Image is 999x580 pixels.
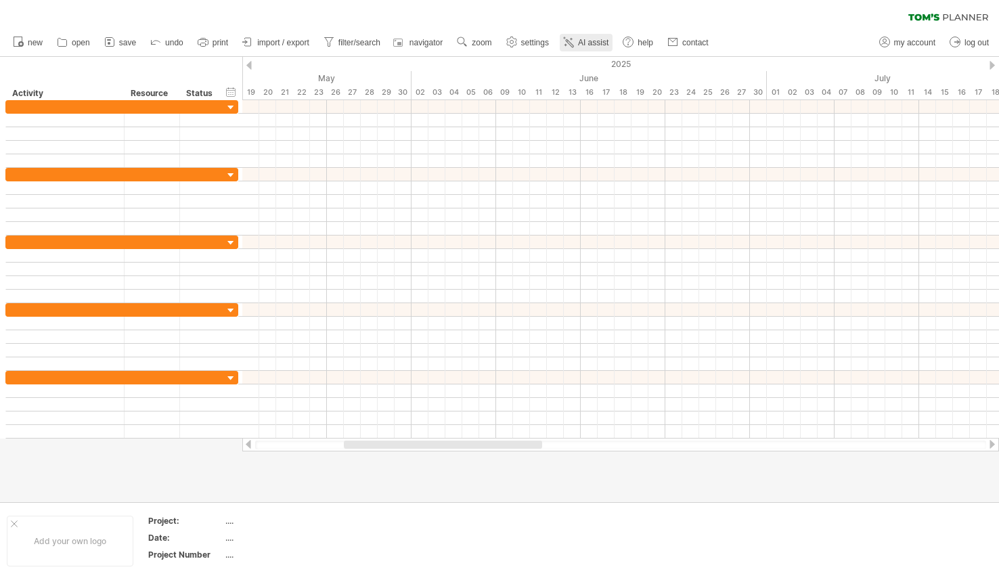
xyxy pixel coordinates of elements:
div: Tuesday, 24 June 2025 [682,85,699,99]
div: Wednesday, 28 May 2025 [361,85,378,99]
div: Friday, 6 June 2025 [479,85,496,99]
div: Monday, 26 May 2025 [327,85,344,99]
div: Tuesday, 17 June 2025 [598,85,615,99]
div: Thursday, 17 July 2025 [970,85,987,99]
a: my account [876,34,939,51]
div: Thursday, 10 July 2025 [885,85,902,99]
div: .... [225,532,339,543]
div: Monday, 14 July 2025 [919,85,936,99]
a: contact [664,34,713,51]
div: .... [225,549,339,560]
div: Monday, 23 June 2025 [665,85,682,99]
a: log out [946,34,993,51]
span: contact [682,38,709,47]
div: Wednesday, 18 June 2025 [615,85,631,99]
a: filter/search [320,34,384,51]
a: import / export [239,34,313,51]
a: print [194,34,232,51]
div: .... [225,515,339,527]
div: Monday, 16 June 2025 [581,85,598,99]
div: Tuesday, 20 May 2025 [259,85,276,99]
div: Monday, 19 May 2025 [242,85,259,99]
div: Friday, 23 May 2025 [310,85,327,99]
div: Wednesday, 21 May 2025 [276,85,293,99]
span: AI assist [578,38,608,47]
div: Wednesday, 2 July 2025 [784,85,801,99]
a: save [101,34,140,51]
a: help [619,34,657,51]
span: open [72,38,90,47]
div: June 2025 [412,71,767,85]
span: undo [165,38,183,47]
div: Wednesday, 11 June 2025 [530,85,547,99]
div: Status [186,87,216,100]
div: Friday, 4 July 2025 [818,85,835,99]
div: Monday, 7 July 2025 [835,85,851,99]
div: Resource [131,87,172,100]
span: print [213,38,228,47]
div: Monday, 2 June 2025 [412,85,428,99]
div: Friday, 13 June 2025 [564,85,581,99]
div: Monday, 30 June 2025 [750,85,767,99]
div: Wednesday, 25 June 2025 [699,85,716,99]
span: zoom [472,38,491,47]
span: help [638,38,653,47]
div: Friday, 27 June 2025 [733,85,750,99]
div: Wednesday, 16 July 2025 [953,85,970,99]
span: navigator [409,38,443,47]
div: Project: [148,515,223,527]
span: save [119,38,136,47]
a: navigator [391,34,447,51]
div: Thursday, 12 June 2025 [547,85,564,99]
div: Wednesday, 9 July 2025 [868,85,885,99]
span: log out [964,38,989,47]
div: Tuesday, 15 July 2025 [936,85,953,99]
div: Date: [148,532,223,543]
span: my account [894,38,935,47]
span: filter/search [338,38,380,47]
div: Tuesday, 1 July 2025 [767,85,784,99]
div: Wednesday, 4 June 2025 [445,85,462,99]
div: Monday, 9 June 2025 [496,85,513,99]
span: import / export [257,38,309,47]
div: Thursday, 5 June 2025 [462,85,479,99]
div: Activity [12,87,116,100]
div: Tuesday, 10 June 2025 [513,85,530,99]
div: Thursday, 22 May 2025 [293,85,310,99]
div: Tuesday, 27 May 2025 [344,85,361,99]
div: Thursday, 19 June 2025 [631,85,648,99]
div: Thursday, 3 July 2025 [801,85,818,99]
div: Thursday, 26 June 2025 [716,85,733,99]
div: Friday, 30 May 2025 [395,85,412,99]
a: new [9,34,47,51]
div: Project Number [148,549,223,560]
div: Add your own logo [7,516,133,566]
div: Tuesday, 3 June 2025 [428,85,445,99]
a: undo [147,34,187,51]
span: new [28,38,43,47]
div: Tuesday, 8 July 2025 [851,85,868,99]
a: settings [503,34,553,51]
div: Friday, 11 July 2025 [902,85,919,99]
span: settings [521,38,549,47]
a: AI assist [560,34,613,51]
a: zoom [453,34,495,51]
div: Friday, 20 June 2025 [648,85,665,99]
div: Thursday, 29 May 2025 [378,85,395,99]
a: open [53,34,94,51]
